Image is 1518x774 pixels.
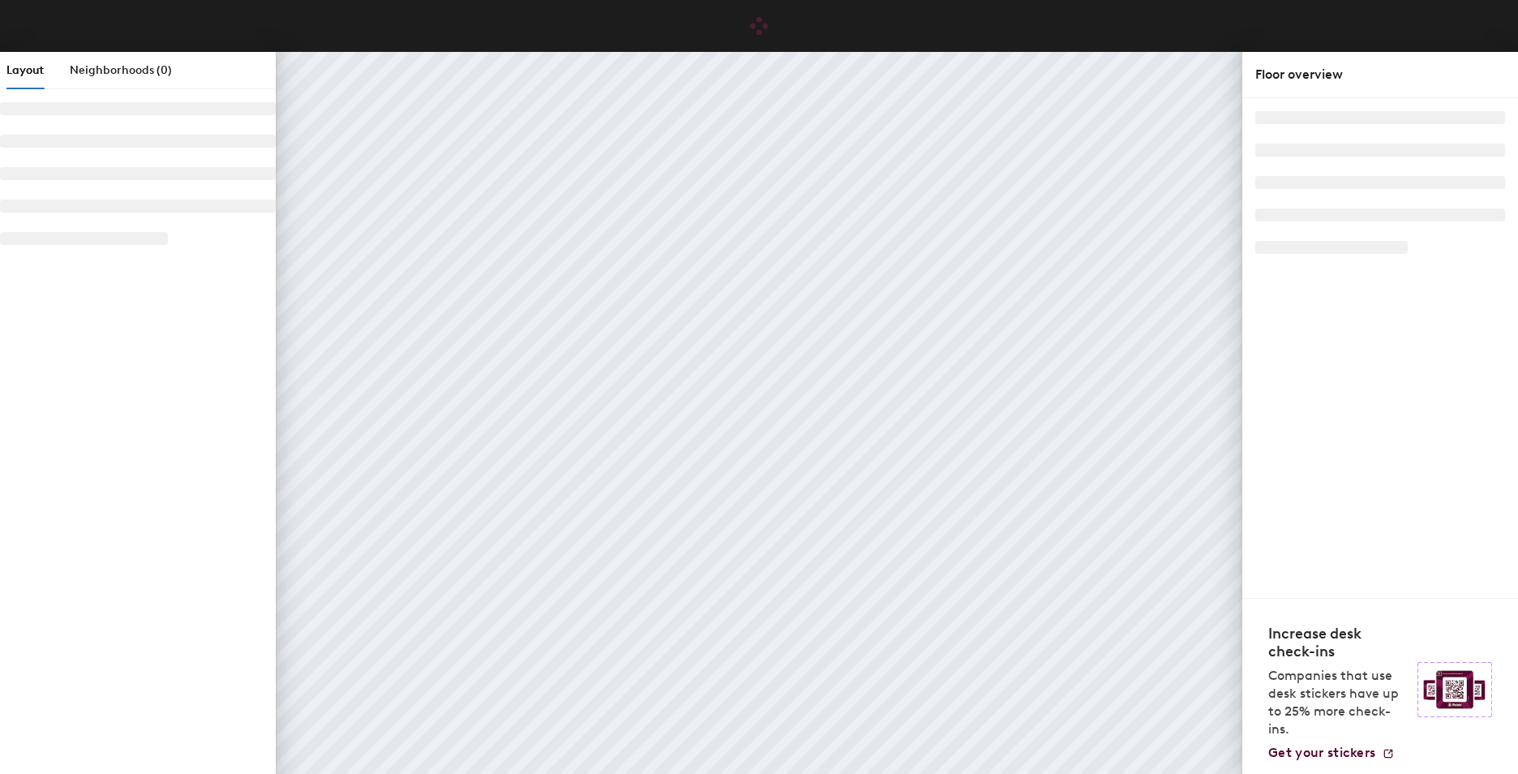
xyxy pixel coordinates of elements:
[1268,745,1395,761] a: Get your stickers
[70,63,172,77] span: Neighborhoods (0)
[1268,745,1375,760] span: Get your stickers
[1268,667,1408,738] p: Companies that use desk stickers have up to 25% more check-ins.
[1268,625,1408,660] h4: Increase desk check-ins
[1417,662,1492,717] img: Sticker logo
[1255,65,1505,84] div: Floor overview
[6,63,44,77] span: Layout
